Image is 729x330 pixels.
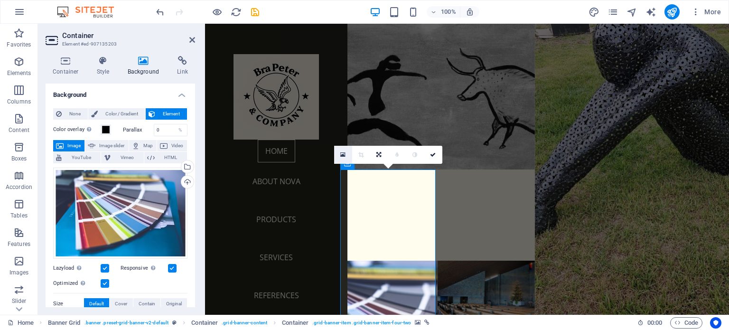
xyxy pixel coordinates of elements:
button: undo [154,6,166,18]
i: This element is linked [424,320,430,325]
button: Video [157,140,187,151]
h4: Link [170,56,195,76]
button: reload [230,6,242,18]
a: Confirm ( Ctrl ⏎ ) [424,146,442,164]
button: Click here to leave preview mode and continue editing [211,6,223,18]
button: text_generator [645,6,657,18]
span: Image slider [98,140,125,151]
button: navigator [626,6,638,18]
h2: Container [62,31,195,40]
span: Element [158,108,184,120]
button: pages [607,6,619,18]
i: On resize automatically adjust zoom level to fit chosen device. [466,8,474,16]
span: Code [674,317,698,329]
i: Save (Ctrl+S) [250,7,261,18]
a: Click to cancel selection. Double-click to open Pages [8,317,34,329]
h4: Background [46,84,195,101]
p: Images [9,269,29,276]
span: None [65,108,85,120]
h3: Element #ed-907135203 [62,40,176,48]
h4: Style [90,56,121,76]
p: Favorites [7,41,31,48]
button: Image [53,140,84,151]
h6: Session time [637,317,663,329]
p: Content [9,126,29,134]
span: More [691,7,721,17]
span: . grid-banner-item .grid-banner-item-four-two [312,317,411,329]
a: Change orientation [370,146,388,164]
span: 00 00 [647,317,662,329]
i: Reload page [231,7,242,18]
button: design [589,6,600,18]
label: Color overlay [53,124,101,135]
a: Greyscale [406,146,424,164]
label: Parallax [123,127,154,132]
label: Responsive [121,263,168,274]
span: Click to select. Double-click to edit [48,317,81,329]
span: Contain [139,298,155,310]
span: Image [66,140,82,151]
h4: Container [46,56,90,76]
span: Click to select. Double-click to edit [282,317,308,329]
i: Pages (Ctrl+Alt+S) [607,7,618,18]
button: 100% [427,6,460,18]
a: Select files from the file manager, stock photos, or upload file(s) [334,146,352,164]
i: Design (Ctrl+Alt+Y) [589,7,599,18]
i: This element contains a background [415,320,421,325]
p: Features [8,240,30,248]
span: Color / Gradient [101,108,142,120]
img: Editor Logo [55,6,126,18]
span: Original [166,298,182,310]
button: Code [670,317,702,329]
a: AboutBra [PERSON_NAME] & Co [135,131,330,252]
p: Slider [12,297,27,305]
span: Video [170,140,184,151]
nav: breadcrumb [48,317,430,329]
span: Vimeo [113,152,140,163]
button: Original [161,298,187,310]
span: HTML [158,152,184,163]
button: Image slider [85,140,128,151]
button: Color / Gradient [88,108,145,120]
span: Default [89,298,104,310]
label: Size [53,298,84,310]
button: Element [146,108,187,120]
button: More [687,4,725,19]
i: Navigator [626,7,637,18]
span: YouTube [65,152,98,163]
button: HTML [144,152,187,163]
span: Click to select. Double-click to edit [191,317,218,329]
button: Contain [133,298,160,310]
h4: Background [121,56,170,76]
p: Boxes [11,155,27,162]
button: Map [129,140,157,151]
div: choice-color-palette-colors-5933.jpg.jpeg [53,168,187,259]
span: Map [142,140,154,151]
span: . banner .preset-grid-banner-v2-default [84,317,169,329]
h6: 100% [441,6,456,18]
p: Columns [7,98,31,105]
button: None [53,108,88,120]
i: Undo: Change image (Ctrl+Z) [155,7,166,18]
span: Cover [115,298,127,310]
span: : [654,319,655,326]
label: Optimized [53,278,101,289]
label: Lazyload [53,263,101,274]
a: Blur [388,146,406,164]
button: publish [664,4,680,19]
button: Vimeo [101,152,143,163]
button: Default [84,298,109,310]
button: save [249,6,261,18]
button: Usercentrics [710,317,721,329]
p: Accordion [6,183,32,191]
span: . grid-banner-content [222,317,267,329]
a: Crop mode [352,146,370,164]
i: This element is a customizable preset [172,320,177,325]
p: Elements [7,69,31,77]
p: Tables [10,212,28,219]
div: % [174,124,187,136]
button: YouTube [53,152,101,163]
button: Cover [110,298,132,310]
